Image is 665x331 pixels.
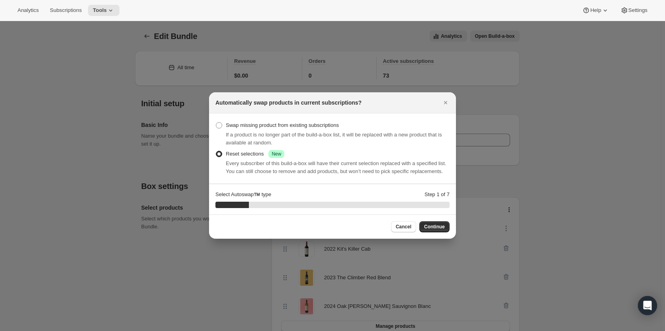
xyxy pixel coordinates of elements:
[440,97,451,108] button: Close
[419,221,450,232] button: Continue
[590,7,601,14] span: Help
[215,191,271,199] p: Select Autoswap™️ type
[226,160,446,174] span: Every subscriber of this build-a-box will have their current selection replaced with a specified ...
[396,224,411,230] span: Cancel
[628,7,647,14] span: Settings
[424,224,445,230] span: Continue
[50,7,82,14] span: Subscriptions
[18,7,39,14] span: Analytics
[616,5,652,16] button: Settings
[577,5,614,16] button: Help
[424,191,450,199] p: Step 1 of 7
[215,99,362,107] h2: Automatically swap products in current subscriptions?
[226,122,339,128] span: Swap missing product from existing subscriptions
[272,151,281,157] span: New
[93,7,107,14] span: Tools
[13,5,43,16] button: Analytics
[88,5,119,16] button: Tools
[638,296,657,315] div: Open Intercom Messenger
[226,150,284,158] div: Reset selections
[391,221,416,232] button: Cancel
[226,132,442,146] span: If a product is no longer part of the build-a-box list, it will be replaced with a new product th...
[45,5,86,16] button: Subscriptions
